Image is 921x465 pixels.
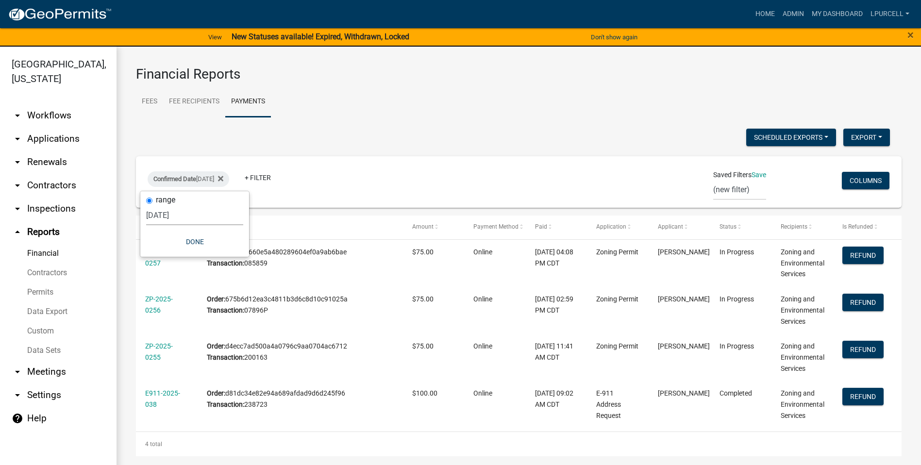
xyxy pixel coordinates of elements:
wm-modal-confirm: Refund Payment [842,346,884,354]
button: Done [146,233,243,250]
i: arrow_drop_down [12,133,23,145]
datatable-header-cell: Payment Method [464,216,526,239]
span: Payment Method [473,223,519,230]
i: arrow_drop_down [12,110,23,121]
span: Applicant [658,223,683,230]
span: Zoning Permit [596,342,638,350]
span: Zoning and Environmental Services [781,342,824,372]
wm-modal-confirm: Refund Payment [842,252,884,260]
datatable-header-cell: Status [710,216,771,239]
span: Zoning Permit [596,248,638,256]
b: Transaction: [207,306,244,314]
span: Online [473,342,492,350]
div: [DATE] [148,171,229,187]
span: $75.00 [412,295,434,303]
a: View [204,29,226,45]
div: b74db6660e5a480289604ef0a9ab6bae 085859 [207,247,394,269]
div: 675b6d12ea3c4811b3d6c8d10c91025a 07896P [207,294,394,316]
span: Recipients [781,223,807,230]
a: Home [752,5,779,23]
button: Don't show again [587,29,641,45]
span: Zoning and Environmental Services [781,248,824,278]
div: [DATE] 09:02 AM CDT [535,388,578,410]
span: Online [473,248,492,256]
datatable-header-cell: Applicant [649,216,710,239]
a: My Dashboard [808,5,867,23]
div: 4 total [136,432,902,456]
a: E911-2025-038 [145,389,180,408]
span: Katie [658,389,710,397]
div: [DATE] 11:41 AM CDT [535,341,578,363]
i: arrow_drop_down [12,389,23,401]
span: Amount [412,223,434,230]
span: Paid [535,223,547,230]
div: [DATE] 02:59 PM CDT [535,294,578,316]
datatable-header-cell: Amount [403,216,465,239]
span: Saved Filters [713,170,752,180]
datatable-header-cell: Application [587,216,649,239]
button: Refund [842,341,884,358]
span: In Progress [720,342,754,350]
span: Online [473,389,492,397]
span: In Progress [720,248,754,256]
a: ZP-2025-0256 [145,295,173,314]
span: Zoning and Environmental Services [781,295,824,325]
span: Status [720,223,737,230]
a: Fee Recipients [163,86,225,117]
span: Application [596,223,626,230]
a: + Filter [237,169,279,186]
button: Refund [842,294,884,311]
a: ZP-2025-0255 [145,342,173,361]
div: d4ecc7ad500a4a0796c9aa0704ac6712 200163 [207,341,394,363]
span: Completed [720,389,752,397]
span: Zoning Permit [596,295,638,303]
button: Scheduled Exports [746,129,836,146]
wm-modal-confirm: Refund Payment [842,299,884,307]
i: arrow_drop_down [12,156,23,168]
wm-modal-confirm: Refund Payment [842,393,884,401]
strong: New Statuses available! Expired, Withdrawn, Locked [232,32,409,41]
span: $100.00 [412,389,437,397]
span: In Progress [720,295,754,303]
div: [DATE] 04:08 PM CDT [535,247,578,269]
label: range [156,196,175,204]
h3: Financial Reports [136,66,902,83]
span: Kimberly Oberpriller [658,295,710,303]
span: Zoning and Environmental Services [781,389,824,419]
button: Refund [842,388,884,405]
datatable-header-cell: Recipients [771,216,833,239]
span: Confirmed Date [153,175,196,183]
span: $75.00 [412,248,434,256]
span: × [907,28,914,42]
b: Order: [207,389,225,397]
i: arrow_drop_down [12,366,23,378]
datatable-header-cell: # [198,216,403,239]
a: Payments [225,86,271,117]
b: Transaction: [207,400,244,408]
b: Order: [207,342,225,350]
b: Order: [207,295,225,303]
datatable-header-cell: Is Refunded [833,216,894,239]
i: arrow_drop_up [12,226,23,238]
span: Leonard L Simich [658,342,710,350]
i: arrow_drop_down [12,180,23,191]
span: Online [473,295,492,303]
button: Close [907,29,914,41]
datatable-header-cell: Permit # [136,216,198,239]
button: Export [843,129,890,146]
b: Transaction: [207,353,244,361]
datatable-header-cell: Paid [526,216,587,239]
span: E-911 Address Request [596,389,621,419]
a: lpurcell [867,5,913,23]
a: Admin [779,5,808,23]
button: Refund [842,247,884,264]
div: d81dc34e82e94a689afdad9d6d245f96 238723 [207,388,394,410]
button: Columns [842,172,889,189]
span: Wendy [658,248,710,256]
span: Is Refunded [842,223,873,230]
span: $75.00 [412,342,434,350]
a: Save [752,171,766,179]
b: Transaction: [207,259,244,267]
i: arrow_drop_down [12,203,23,215]
a: Fees [136,86,163,117]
